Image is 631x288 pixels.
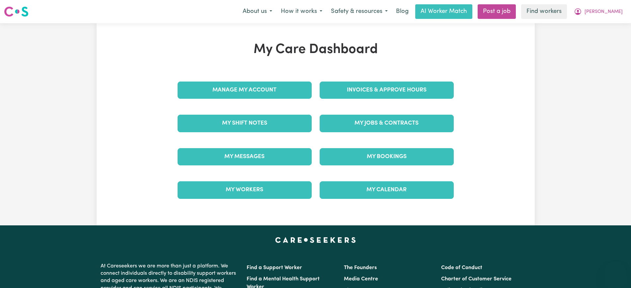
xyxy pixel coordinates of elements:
[276,5,327,19] button: How it works
[178,82,312,99] a: Manage My Account
[4,4,29,19] a: Careseekers logo
[178,181,312,199] a: My Workers
[275,237,356,243] a: Careseekers home page
[344,265,377,270] a: The Founders
[238,5,276,19] button: About us
[441,265,482,270] a: Code of Conduct
[415,4,472,19] a: AI Worker Match
[320,82,454,99] a: Invoices & Approve Hours
[327,5,392,19] button: Safety & resources
[247,265,302,270] a: Find a Support Worker
[4,6,29,18] img: Careseekers logo
[320,181,454,199] a: My Calendar
[344,276,378,282] a: Media Centre
[570,5,627,19] button: My Account
[178,148,312,165] a: My Messages
[585,8,623,16] span: [PERSON_NAME]
[320,148,454,165] a: My Bookings
[604,261,626,283] iframe: Button to launch messaging window
[478,4,516,19] a: Post a job
[174,42,458,58] h1: My Care Dashboard
[521,4,567,19] a: Find workers
[320,115,454,132] a: My Jobs & Contracts
[392,4,413,19] a: Blog
[178,115,312,132] a: My Shift Notes
[441,276,512,282] a: Charter of Customer Service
